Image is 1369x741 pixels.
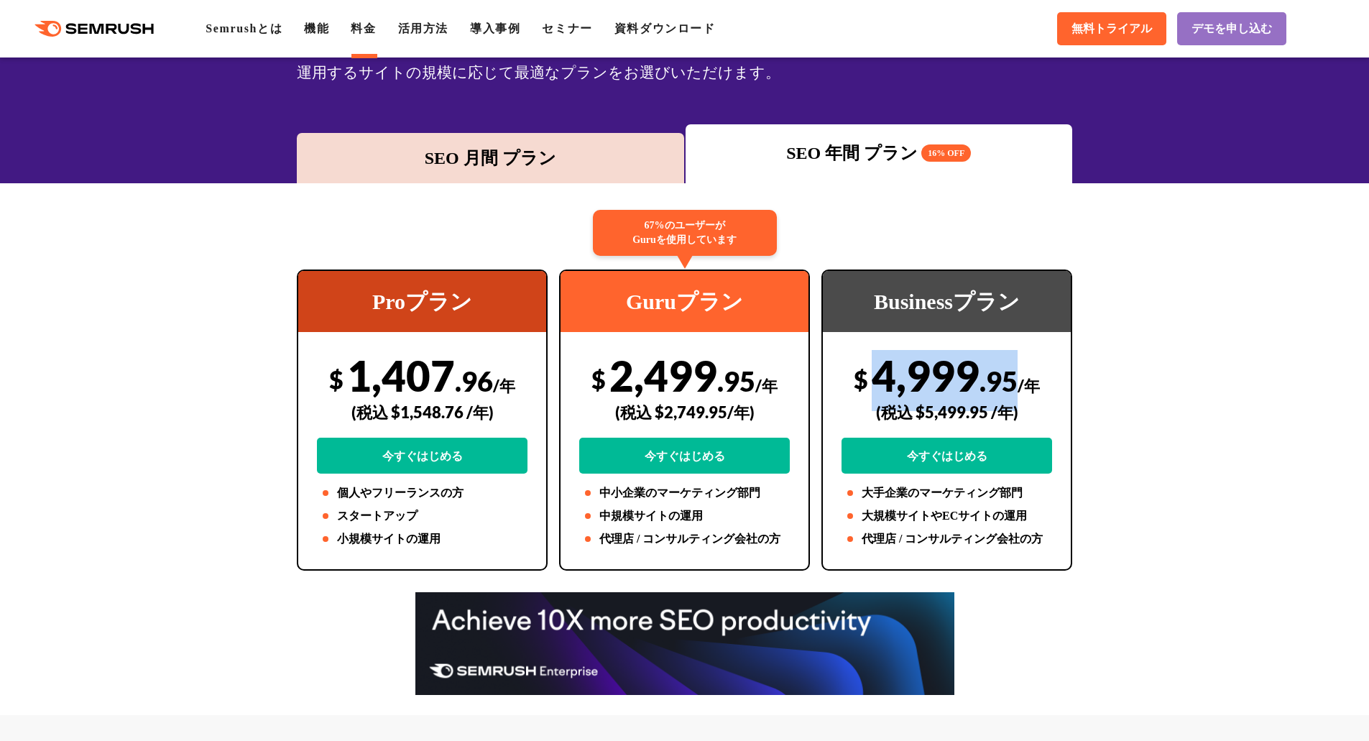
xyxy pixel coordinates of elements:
a: 料金 [351,22,376,34]
a: 今すぐはじめる [579,438,790,474]
a: 今すぐはじめる [317,438,527,474]
a: 活用方法 [398,22,448,34]
div: (税込 $5,499.95 /年) [842,387,1052,438]
span: .95 [979,364,1018,397]
span: 16% OFF [921,144,971,162]
div: SEO 月間 プラン [304,145,677,171]
span: /年 [493,376,515,395]
li: スタートアップ [317,507,527,525]
div: (税込 $2,749.95/年) [579,387,790,438]
span: /年 [1018,376,1040,395]
span: $ [591,364,606,394]
div: Guruプラン [561,271,808,332]
div: Businessプラン [823,271,1071,332]
li: 小規模サイトの運用 [317,530,527,548]
div: SEOの3つの料金プランから、広告・SNS・市場調査ツールキットをご用意しています。業務領域や会社の規模、運用するサイトの規模に応じて最適なプランをお選びいただけます。 [297,34,1072,86]
a: 機能 [304,22,329,34]
a: デモを申し込む [1177,12,1286,45]
span: .95 [717,364,755,397]
div: Proプラン [298,271,546,332]
span: .96 [455,364,493,397]
div: (税込 $1,548.76 /年) [317,387,527,438]
span: $ [329,364,344,394]
li: 大規模サイトやECサイトの運用 [842,507,1052,525]
li: 大手企業のマーケティング部門 [842,484,1052,502]
li: 中規模サイトの運用 [579,507,790,525]
div: 1,407 [317,350,527,474]
span: $ [854,364,868,394]
a: 資料ダウンロード [614,22,716,34]
span: /年 [755,376,778,395]
div: SEO 年間 プラン [693,140,1066,166]
li: 代理店 / コンサルティング会社の方 [842,530,1052,548]
div: 67%のユーザーが Guruを使用しています [593,210,777,256]
a: 導入事例 [470,22,520,34]
a: Semrushとは [206,22,282,34]
span: デモを申し込む [1191,22,1272,37]
a: セミナー [542,22,592,34]
div: 2,499 [579,350,790,474]
li: 代理店 / コンサルティング会社の方 [579,530,790,548]
span: 無料トライアル [1071,22,1152,37]
div: 4,999 [842,350,1052,474]
li: 中小企業のマーケティング部門 [579,484,790,502]
a: 今すぐはじめる [842,438,1052,474]
li: 個人やフリーランスの方 [317,484,527,502]
a: 無料トライアル [1057,12,1166,45]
